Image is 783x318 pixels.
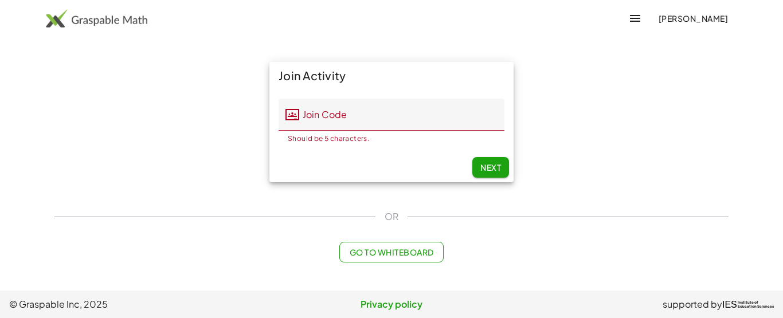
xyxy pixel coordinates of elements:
[264,297,519,311] a: Privacy policy
[349,247,433,257] span: Go to Whiteboard
[269,62,514,89] div: Join Activity
[339,242,443,262] button: Go to Whiteboard
[288,135,495,142] div: Should be 5 characters.
[9,297,264,311] span: © Graspable Inc, 2025
[658,13,728,23] span: [PERSON_NAME]
[722,297,774,311] a: IESInstitute ofEducation Sciences
[663,297,722,311] span: supported by
[480,162,501,172] span: Next
[738,301,774,309] span: Institute of Education Sciences
[722,299,737,310] span: IES
[472,157,509,178] button: Next
[649,8,737,29] button: [PERSON_NAME]
[385,210,398,223] span: OR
